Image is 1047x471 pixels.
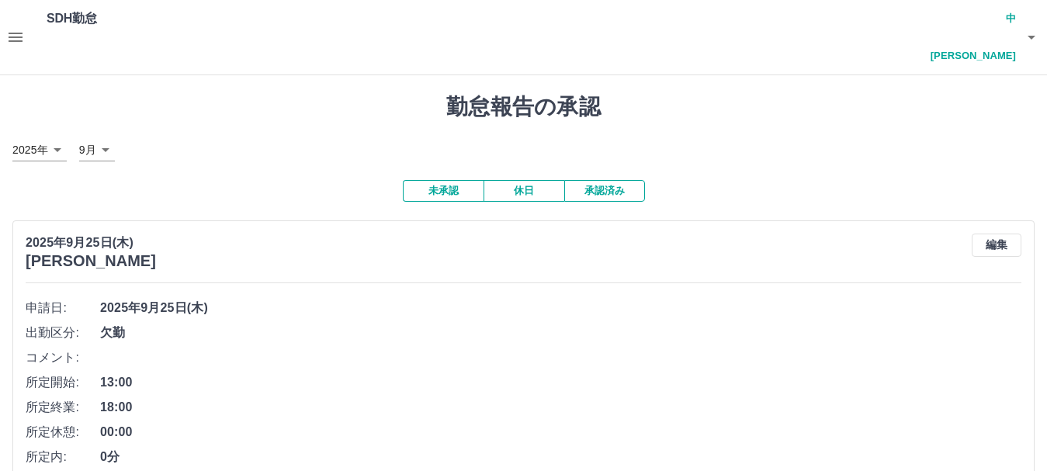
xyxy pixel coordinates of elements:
button: 承認済み [564,180,645,202]
span: 所定内: [26,448,100,466]
span: 欠勤 [100,324,1021,342]
button: 未承認 [403,180,484,202]
h1: 勤怠報告の承認 [12,94,1035,120]
button: 休日 [484,180,564,202]
h3: [PERSON_NAME] [26,252,156,270]
span: 所定休憩: [26,423,100,442]
span: 0分 [100,448,1021,466]
p: 2025年9月25日(木) [26,234,156,252]
div: 9月 [79,139,115,161]
button: 編集 [972,234,1021,257]
span: コメント: [26,348,100,367]
span: 申請日: [26,299,100,317]
span: 出勤区分: [26,324,100,342]
span: 00:00 [100,423,1021,442]
span: 18:00 [100,398,1021,417]
span: 13:00 [100,373,1021,392]
span: 所定終業: [26,398,100,417]
span: 2025年9月25日(木) [100,299,1021,317]
div: 2025年 [12,139,67,161]
span: 所定開始: [26,373,100,392]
